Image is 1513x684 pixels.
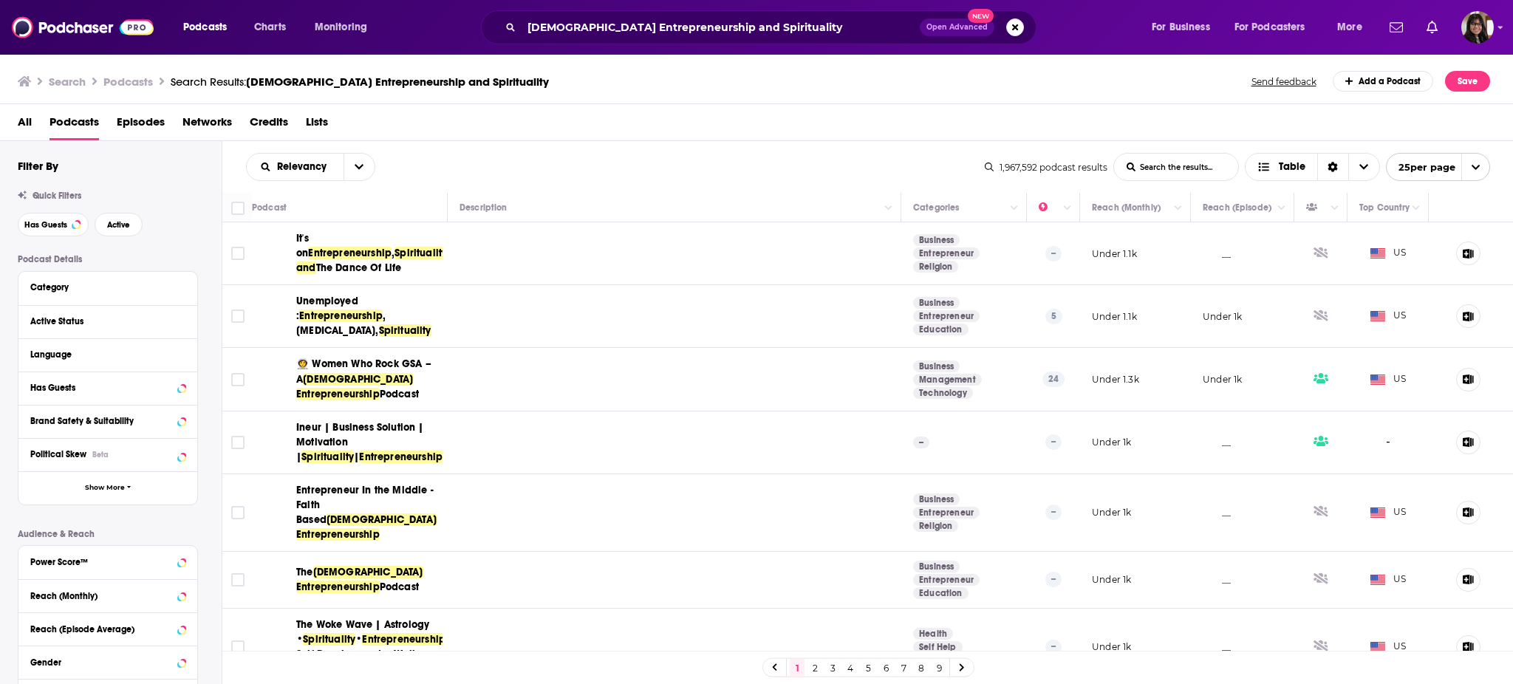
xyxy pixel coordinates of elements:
span: Quick Filters [33,191,81,201]
a: 1 [790,659,805,677]
span: Entrepreneurship [308,247,392,259]
button: Has Guests [18,213,89,236]
a: It's onEntrepreneurship,SpiritualityandThe Dance Of Life [296,231,443,276]
span: Entrepreneurship [299,309,383,322]
span: For Podcasters [1234,17,1305,38]
a: Entrepreneur [913,310,980,322]
a: Education [913,324,969,335]
a: 2 [807,659,822,677]
span: Toggle select row [231,247,245,260]
span: Logged in as parulyadav [1461,11,1494,44]
a: Religion [913,520,958,532]
p: __ [1203,506,1231,519]
a: Religion [913,261,958,273]
span: Political Skew [30,449,86,459]
span: Toggle select row [231,373,245,386]
span: • [355,633,362,646]
a: Education [913,587,969,599]
span: | [354,451,359,463]
button: Open AdvancedNew [920,18,994,36]
button: open menu [247,162,344,172]
span: Entrepreneurship [296,581,380,593]
div: Reach (Monthly) [30,591,173,601]
div: Language [30,349,176,360]
span: Toggle select row [231,640,245,654]
button: Column Actions [1169,199,1187,217]
button: Save [1445,71,1490,92]
a: Business [913,360,960,372]
span: Entrepreneurship [362,633,445,646]
span: The Dance Of Life [316,261,402,274]
span: [DEMOGRAPHIC_DATA] [313,566,423,578]
span: Spirituality [303,633,355,646]
button: Column Actions [1005,199,1023,217]
a: Add a Podcast [1333,71,1434,92]
span: [DEMOGRAPHIC_DATA] [327,513,437,526]
p: __ [1203,436,1231,448]
a: 3 [825,659,840,677]
button: Reach (Monthly) [30,586,185,604]
span: US [1370,309,1407,324]
span: Podcast [380,388,419,400]
span: Credits [250,110,288,140]
a: Episodes [117,110,165,140]
a: Ineur | Business Solution | Motivation |Spirituality|Entrepreneurship [296,420,443,465]
button: open menu [1327,16,1381,39]
button: open menu [304,16,386,39]
span: Toggle select row [231,506,245,519]
span: Unemployed : [296,295,358,322]
span: Table [1279,162,1305,172]
div: Top Country [1359,199,1410,216]
div: Categories [913,199,959,216]
button: Column Actions [1407,199,1425,217]
a: 4 [843,659,858,677]
a: Entrepreneur [913,574,980,586]
a: Networks [182,110,232,140]
div: Category [30,282,176,293]
span: Ineur | Business Solution | Motivation | [296,421,424,463]
a: Show notifications dropdown [1421,15,1444,40]
div: Active Status [30,316,176,326]
div: Has Guests [30,383,173,393]
button: Show profile menu [1461,11,1494,44]
span: - [1386,434,1390,451]
input: Search podcasts, credits, & more... [522,16,920,39]
span: Toggle select row [231,573,245,586]
button: open menu [1141,16,1229,39]
button: Show More [18,471,197,505]
button: open menu [1225,16,1327,39]
span: Has Guests [24,221,67,229]
span: Entrepreneurship [296,388,380,400]
span: The Woke Wave | Astrology • [296,618,429,646]
h2: Filter By [18,159,58,173]
span: 25 per page [1387,156,1455,179]
div: Has Guests [1306,199,1327,216]
button: Power Score™ [30,552,185,570]
button: Column Actions [1326,199,1344,217]
span: US [1370,640,1407,654]
span: Toggle select row [231,309,245,323]
span: and [296,261,316,274]
div: Search podcasts, credits, & more... [495,10,1051,44]
a: Technology [913,387,973,399]
a: Business [913,234,960,246]
p: Under 1k [1092,573,1131,586]
a: 8 [914,659,929,677]
button: Gender [30,652,185,671]
div: Podcast [252,199,287,216]
h2: Choose View [1245,153,1380,181]
span: Podcast [380,581,419,593]
button: Brand Safety & Suitability [30,411,185,430]
span: Entrepreneurship [296,528,380,541]
span: Open Advanced [926,24,988,31]
div: Search Results: [171,75,549,89]
a: 👩‍🚀 Women Who Rock GSA – A[DEMOGRAPHIC_DATA]EntrepreneurshipPodcast [296,357,443,401]
p: Under 1k [1092,436,1131,448]
div: Reach (Episode Average) [30,624,173,635]
span: Monitoring [315,17,367,38]
p: -- [913,437,929,448]
a: The[DEMOGRAPHIC_DATA]EntrepreneurshipPodcast [296,565,443,595]
button: Column Actions [1059,199,1076,217]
